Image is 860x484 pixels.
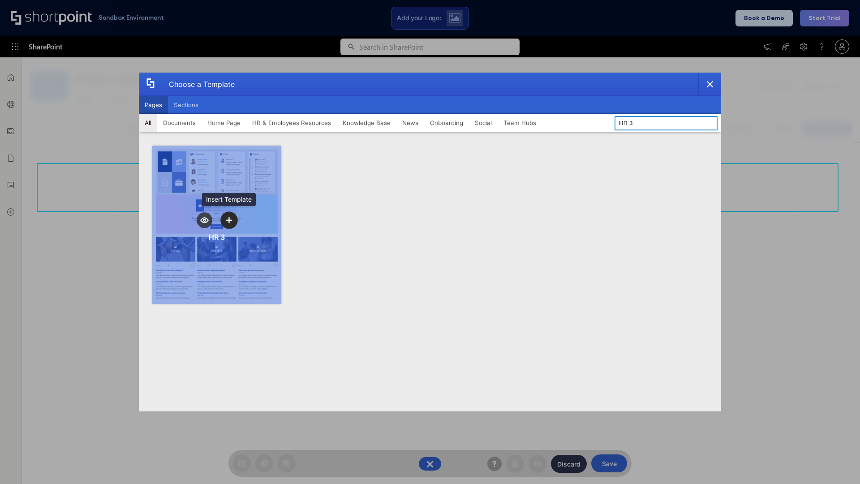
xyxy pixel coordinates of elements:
button: Social [469,114,498,132]
button: Sections [168,96,204,114]
button: Knowledge Base [337,114,396,132]
div: template selector [139,73,721,411]
button: Home Page [202,114,246,132]
button: Team Hubs [498,114,542,132]
div: Choose a Template [162,73,235,95]
div: HR 3 [209,233,225,242]
iframe: Chat Widget [815,441,860,484]
button: News [396,114,424,132]
button: All [139,114,157,132]
button: Pages [139,96,168,114]
input: Search [615,116,718,130]
button: Documents [157,114,202,132]
button: HR & Employees Resources [246,114,337,132]
button: Onboarding [424,114,469,132]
